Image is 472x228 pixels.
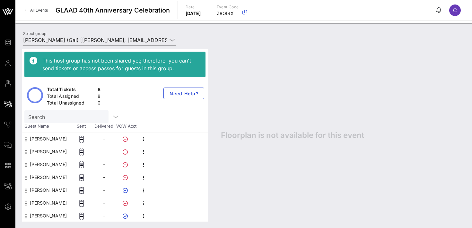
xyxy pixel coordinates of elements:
[23,31,46,36] label: Select group
[453,7,457,13] span: C
[30,171,67,184] div: Jason Saft
[217,10,239,17] p: Z8OISX
[22,123,70,130] span: Guest Name
[186,4,201,10] p: Date
[70,123,92,130] span: Sent
[103,149,105,154] span: -
[56,5,170,15] span: GLAAD 40th Anniversary Celebration
[21,5,52,15] a: All Events
[103,136,105,141] span: -
[30,184,67,197] div: Matthew O’Neill
[103,213,105,218] span: -
[449,4,461,16] div: C
[30,197,67,209] div: Perri Peltz
[103,187,105,193] span: -
[186,10,201,17] p: [DATE]
[42,57,200,72] div: This host group has not been shared yet; therefore, you can't send tickets or access passes for g...
[221,131,364,140] span: Floorplan is not available for this event
[169,91,199,96] span: Need Help?
[103,162,105,167] span: -
[92,123,115,130] span: Delivered
[30,145,67,158] div: Christopher Harris
[47,86,95,94] div: Total Tickets
[217,4,239,10] p: Event Code
[30,158,67,171] div: Dan Cingari
[115,123,137,130] span: VOW Acct
[30,132,67,145] div: Bryan Conroy
[98,86,101,94] div: 8
[47,100,95,108] div: Total Unassigned
[30,209,67,222] div: Peter Gal
[98,93,101,101] div: 8
[30,8,48,13] span: All Events
[103,200,105,206] span: -
[163,88,204,99] button: Need Help?
[98,100,101,108] div: 0
[103,174,105,180] span: -
[47,93,95,101] div: Total Assigned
